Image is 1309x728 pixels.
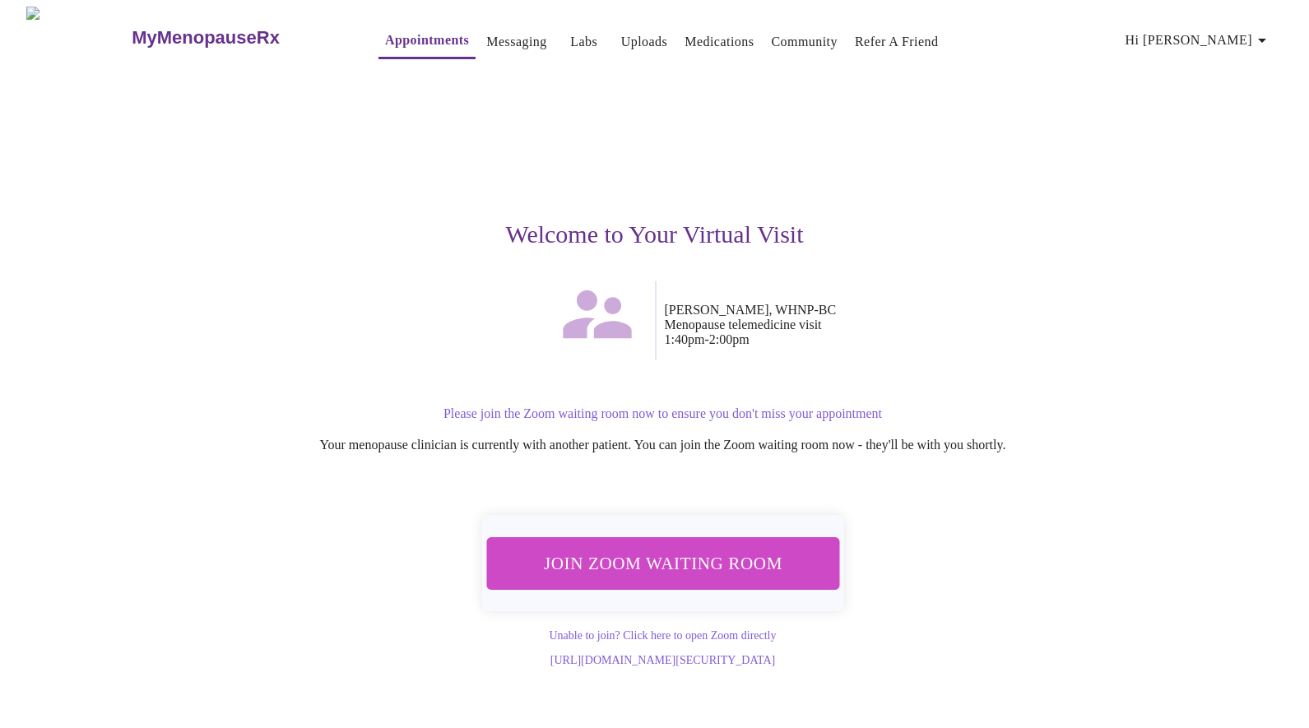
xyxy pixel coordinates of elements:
[483,536,842,590] button: Join Zoom Waiting Room
[678,26,760,58] button: Medications
[764,26,844,58] button: Community
[130,9,346,67] a: MyMenopauseRx
[1126,29,1272,52] span: Hi [PERSON_NAME]
[685,30,754,53] a: Medications
[570,30,597,53] a: Labs
[550,654,775,666] a: [URL][DOMAIN_NAME][SECURITY_DATA]
[378,24,476,59] button: Appointments
[385,29,469,52] a: Appointments
[1119,24,1279,57] button: Hi [PERSON_NAME]
[771,30,838,53] a: Community
[165,438,1162,452] p: Your menopause clinician is currently with another patient. You can join the Zoom waiting room no...
[855,30,939,53] a: Refer a Friend
[615,26,675,58] button: Uploads
[148,220,1162,248] h3: Welcome to Your Virtual Visit
[132,27,280,49] h3: MyMenopauseRx
[26,7,130,68] img: MyMenopauseRx Logo
[505,548,821,579] span: Join Zoom Waiting Room
[665,303,1162,347] p: [PERSON_NAME], WHNP-BC Menopause telemedicine visit 1:40pm - 2:00pm
[549,629,776,642] a: Unable to join? Click here to open Zoom directly
[486,30,546,53] a: Messaging
[558,26,610,58] button: Labs
[165,406,1162,421] p: Please join the Zoom waiting room now to ensure you don't miss your appointment
[621,30,668,53] a: Uploads
[480,26,553,58] button: Messaging
[848,26,945,58] button: Refer a Friend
